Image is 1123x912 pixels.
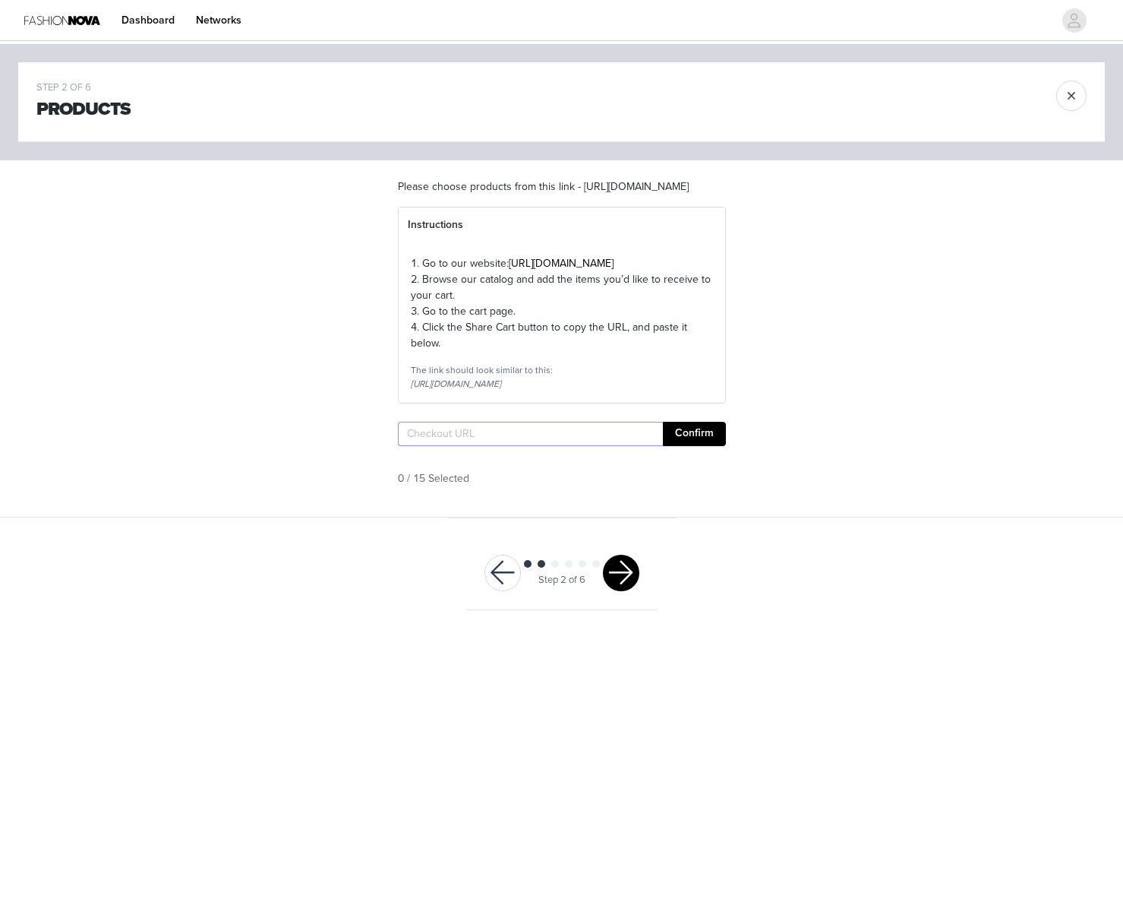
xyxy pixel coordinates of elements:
[411,303,713,319] p: 3. Go to the cart page.
[509,257,614,270] a: [URL][DOMAIN_NAME]
[24,3,100,37] img: Fashion Nova Logo
[187,3,251,37] a: Networks
[398,179,726,195] p: Please choose products from this link - [URL][DOMAIN_NAME]
[1067,8,1081,33] div: avatar
[36,96,131,123] h1: Products
[411,319,713,351] p: 4. Click the Share Cart button to copy the URL, and paste it below.
[538,573,585,588] div: Step 2 of 6
[398,470,469,486] span: 0 / 15 Selected
[411,255,713,271] p: 1. Go to our website:
[411,363,713,377] div: The link should look similar to this:
[411,377,713,391] div: [URL][DOMAIN_NAME]
[411,271,713,303] p: 2. Browse our catalog and add the items you’d like to receive to your cart.
[112,3,184,37] a: Dashboard
[398,422,663,446] input: Checkout URL
[663,422,726,446] button: Confirm
[36,81,131,96] div: STEP 2 OF 6
[399,207,725,242] div: Instructions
